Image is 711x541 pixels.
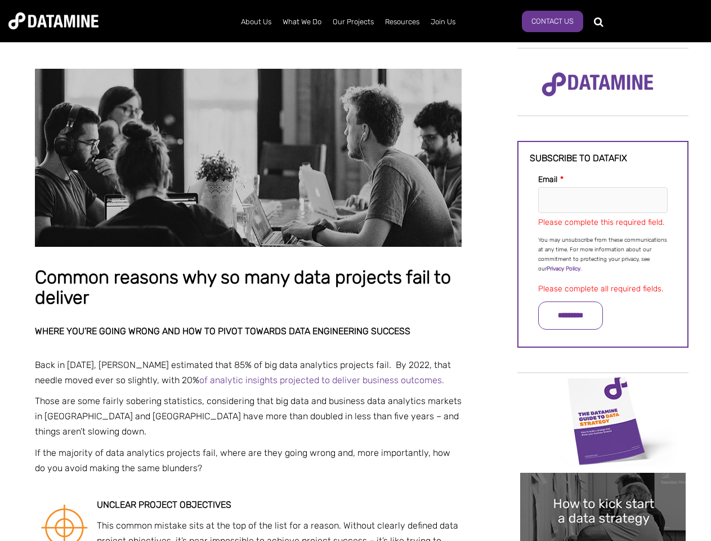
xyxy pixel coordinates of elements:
[199,375,444,385] a: of analytic insights projected to deliver business outcomes.
[97,499,231,510] strong: Unclear project objectives
[277,7,327,37] a: What We Do
[425,7,461,37] a: Join Us
[35,393,462,440] p: Those are some fairly sobering statistics, considering that big data and business data analytics ...
[379,7,425,37] a: Resources
[547,265,580,272] a: Privacy Policy
[522,11,583,32] a: Contact Us
[520,374,686,467] img: Data Strategy Cover thumbnail
[35,69,462,247] img: Common reasons why so many data projects fail to deliver
[534,65,661,104] img: Datamine Logo No Strapline - Purple
[35,268,462,308] h1: Common reasons why so many data projects fail to deliver
[538,218,664,227] label: Please complete this required field.
[235,7,277,37] a: About Us
[327,7,379,37] a: Our Projects
[538,284,663,294] label: Please complete all required fields.
[538,175,557,184] span: Email
[35,445,462,476] p: If the majority of data analytics projects fail, where are they going wrong and, more importantly...
[538,236,668,274] p: You may unsubscribe from these communications at any time. For more information about our commitm...
[530,153,676,163] h3: Subscribe to datafix
[8,12,99,29] img: Datamine
[35,357,462,388] p: Back in [DATE], [PERSON_NAME] estimated that 85% of big data analytics projects fail. By 2022, th...
[35,326,462,336] h2: Where you’re going wrong and how to pivot towards data engineering success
